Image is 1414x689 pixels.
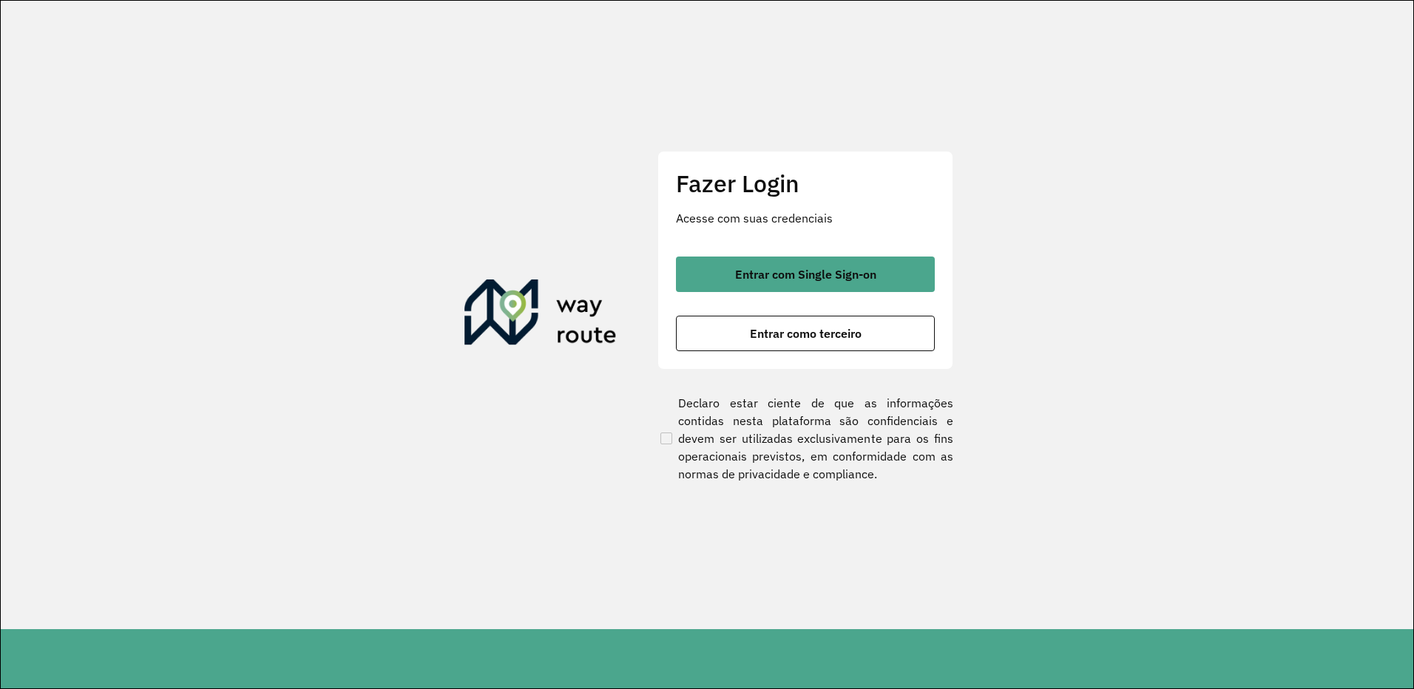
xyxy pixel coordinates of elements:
button: button [676,316,935,351]
span: Entrar com Single Sign-on [735,268,876,280]
button: button [676,257,935,292]
img: Roteirizador AmbevTech [464,279,617,350]
p: Acesse com suas credenciais [676,209,935,227]
h2: Fazer Login [676,169,935,197]
span: Entrar como terceiro [750,327,862,339]
label: Declaro estar ciente de que as informações contidas nesta plataforma são confidenciais e devem se... [657,394,953,483]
